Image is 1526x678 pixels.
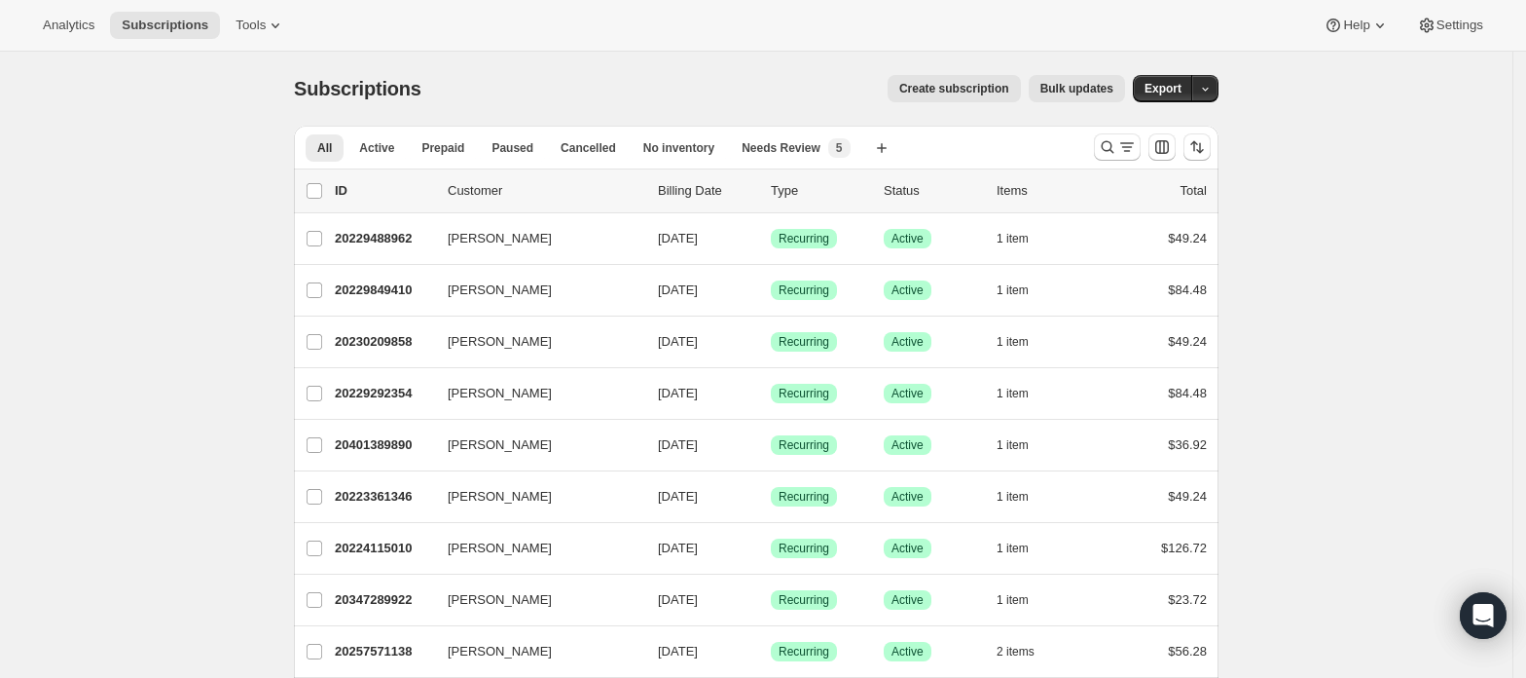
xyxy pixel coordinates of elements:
[997,277,1050,304] button: 1 item
[436,481,631,512] button: [PERSON_NAME]
[997,282,1029,298] span: 1 item
[997,592,1029,608] span: 1 item
[997,386,1029,401] span: 1 item
[1133,75,1193,102] button: Export
[236,18,266,33] span: Tools
[1148,133,1176,161] button: Customize table column order and visibility
[335,487,432,507] p: 20223361346
[658,489,698,504] span: [DATE]
[335,328,1207,356] div: 20230209858[PERSON_NAME][DATE]SuccessRecurringSuccessActive1 item$49.24
[335,277,1207,304] div: 20229849410[PERSON_NAME][DATE]SuccessRecurringSuccessActive1 item$84.48
[448,435,552,455] span: [PERSON_NAME]
[448,181,642,201] p: Customer
[779,644,829,659] span: Recurring
[43,18,94,33] span: Analytics
[997,181,1094,201] div: Items
[997,489,1029,505] span: 1 item
[1168,282,1207,297] span: $84.48
[779,592,829,608] span: Recurring
[561,140,616,156] span: Cancelled
[891,541,924,556] span: Active
[1029,75,1125,102] button: Bulk updates
[1405,12,1495,39] button: Settings
[997,541,1029,556] span: 1 item
[1181,181,1207,201] p: Total
[436,584,631,616] button: [PERSON_NAME]
[891,334,924,350] span: Active
[1168,386,1207,400] span: $84.48
[491,140,533,156] span: Paused
[997,231,1029,246] span: 1 item
[1144,81,1181,96] span: Export
[359,140,394,156] span: Active
[335,332,432,352] p: 20230209858
[643,140,714,156] span: No inventory
[448,487,552,507] span: [PERSON_NAME]
[436,430,631,461] button: [PERSON_NAME]
[1040,81,1113,96] span: Bulk updates
[335,181,1207,201] div: IDCustomerBilling DateTypeStatusItemsTotal
[317,140,332,156] span: All
[891,592,924,608] span: Active
[866,134,897,162] button: Create new view
[335,642,432,661] p: 20257571138
[658,181,755,201] p: Billing Date
[658,231,698,245] span: [DATE]
[448,384,552,403] span: [PERSON_NAME]
[658,386,698,400] span: [DATE]
[779,386,829,401] span: Recurring
[335,638,1207,665] div: 20257571138[PERSON_NAME][DATE]SuccessRecurringSuccessActive2 items$56.28
[1168,644,1207,659] span: $56.28
[1168,437,1207,452] span: $36.92
[658,334,698,349] span: [DATE]
[779,541,829,556] span: Recurring
[122,18,208,33] span: Subscriptions
[448,642,552,661] span: [PERSON_NAME]
[448,281,552,300] span: [PERSON_NAME]
[891,489,924,505] span: Active
[421,140,464,156] span: Prepaid
[335,380,1207,407] div: 20229292354[PERSON_NAME][DATE]SuccessRecurringSuccessActive1 item$84.48
[1183,133,1211,161] button: Sort the results
[335,586,1207,614] div: 20347289922[PERSON_NAME][DATE]SuccessRecurringSuccessActive1 item$23.72
[899,81,1009,96] span: Create subscription
[891,386,924,401] span: Active
[448,590,552,610] span: [PERSON_NAME]
[436,533,631,564] button: [PERSON_NAME]
[448,332,552,352] span: [PERSON_NAME]
[891,231,924,246] span: Active
[884,181,981,201] p: Status
[997,380,1050,407] button: 1 item
[335,181,432,201] p: ID
[110,12,220,39] button: Subscriptions
[335,590,432,610] p: 20347289922
[997,586,1050,614] button: 1 item
[779,489,829,505] span: Recurring
[448,539,552,558] span: [PERSON_NAME]
[335,384,432,403] p: 20229292354
[997,638,1056,665] button: 2 items
[779,282,829,298] span: Recurring
[436,223,631,254] button: [PERSON_NAME]
[1168,334,1207,349] span: $49.24
[1168,592,1207,607] span: $23.72
[436,378,631,409] button: [PERSON_NAME]
[335,432,1207,459] div: 20401389890[PERSON_NAME][DATE]SuccessRecurringSuccessActive1 item$36.92
[997,535,1050,562] button: 1 item
[224,12,297,39] button: Tools
[1343,18,1369,33] span: Help
[294,78,421,99] span: Subscriptions
[1312,12,1400,39] button: Help
[335,229,432,248] p: 20229488962
[436,275,631,306] button: [PERSON_NAME]
[997,432,1050,459] button: 1 item
[1436,18,1483,33] span: Settings
[997,437,1029,453] span: 1 item
[436,636,631,667] button: [PERSON_NAME]
[779,334,829,350] span: Recurring
[335,225,1207,252] div: 20229488962[PERSON_NAME][DATE]SuccessRecurringSuccessActive1 item$49.24
[1168,489,1207,504] span: $49.24
[1094,133,1141,161] button: Search and filter results
[335,535,1207,562] div: 20224115010[PERSON_NAME][DATE]SuccessRecurringSuccessActive1 item$126.72
[658,592,698,607] span: [DATE]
